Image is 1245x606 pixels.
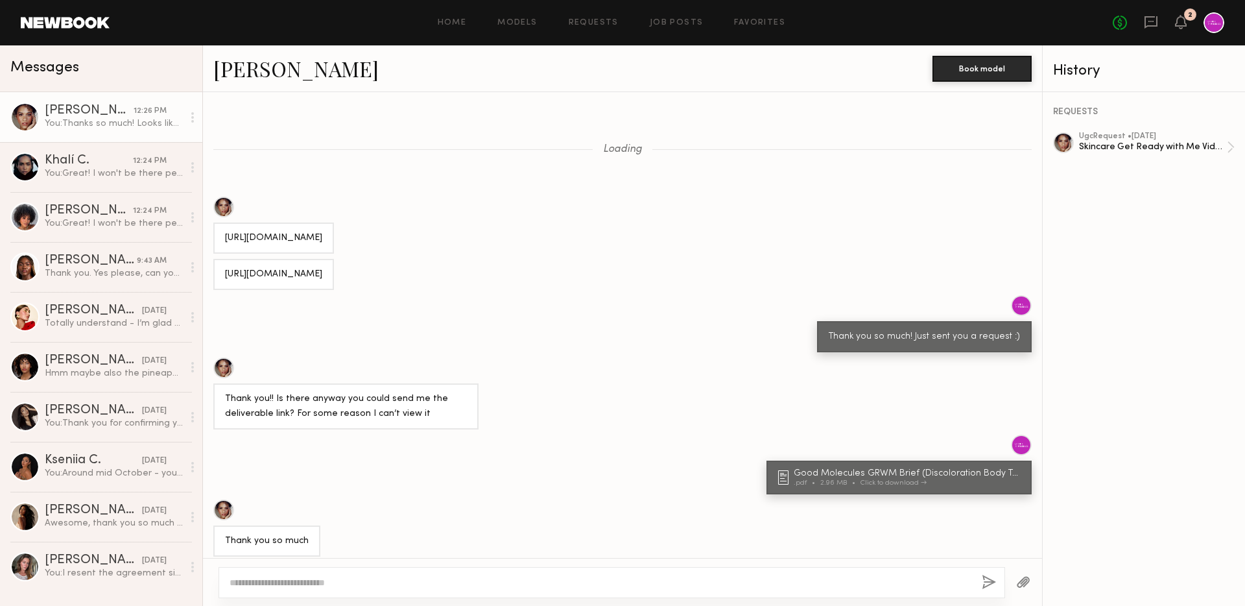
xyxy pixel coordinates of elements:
span: Messages [10,60,79,75]
div: Thank you. Yes please, can you add me. [45,267,183,280]
div: Totally understand - I’m glad you found a good fit! Thank you for considering me, I would love th... [45,317,183,330]
a: Requests [569,19,619,27]
div: [URL][DOMAIN_NAME] [225,267,322,282]
div: 12:24 PM [133,155,167,167]
div: History [1053,64,1235,79]
div: Khalí C. [45,154,133,167]
a: Job Posts [650,19,704,27]
a: [PERSON_NAME] [213,55,379,82]
div: Hmm maybe also the pineapple exfoliating powder! [45,367,183,380]
span: Loading [603,144,642,155]
div: [PERSON_NAME] [45,404,142,417]
div: Good Molecules GRWM Brief (Discoloration Body Treatment) [794,469,1024,478]
div: You: Around mid October - you should see them on our website and social! [45,467,183,479]
a: Book model [932,62,1032,73]
div: You: Great! I won't be there personally but feel free to message here :) [45,217,183,230]
div: Thank you!! Is there anyway you could send me the deliverable link? For some reason I can’t view it [225,392,467,422]
div: Click to download [860,479,927,487]
a: ugcRequest •[DATE]Skincare Get Ready with Me Video (Body Treatment) [1079,132,1235,162]
div: 2.96 MB [820,479,860,487]
div: Kseniia C. [45,454,142,467]
div: You: Thank you for confirming you've receive the product. Please make sure you review and follow ... [45,417,183,430]
a: Models [497,19,537,27]
div: [PERSON_NAME] [45,254,137,267]
div: [PERSON_NAME] [45,204,133,217]
div: You: Thanks so much! Looks like the product was dropped off in the mail room - please let us know... [45,117,183,130]
a: Home [438,19,467,27]
div: You: Great! I won't be there personally but feel free to message here :) [45,167,183,180]
div: Thank you so much! Just sent you a request :) [829,330,1020,345]
div: [URL][DOMAIN_NAME] [225,231,322,246]
div: You: I resent the agreement since it's a different rate for this shorter shoot. The agreement inc... [45,567,183,579]
div: 12:24 PM [133,205,167,217]
a: Favorites [734,19,785,27]
div: [DATE] [142,455,167,467]
div: Awesome, thank you so much and all the best on this shoot! [45,517,183,529]
div: 12:26 PM [134,105,167,117]
div: [PERSON_NAME] [45,354,142,367]
div: Skincare Get Ready with Me Video (Body Treatment) [1079,141,1227,153]
button: Book model [932,56,1032,82]
div: [DATE] [142,505,167,517]
div: REQUESTS [1053,108,1235,117]
div: ugc Request • [DATE] [1079,132,1227,141]
div: 2 [1188,12,1192,19]
div: [PERSON_NAME] [45,554,142,567]
div: [PERSON_NAME] [45,304,142,317]
div: 9:43 AM [137,255,167,267]
div: [DATE] [142,305,167,317]
div: [DATE] [142,405,167,417]
div: .pdf [794,479,820,487]
div: [PERSON_NAME] [45,504,142,517]
div: [DATE] [142,355,167,367]
a: Good Molecules GRWM Brief (Discoloration Body Treatment).pdf2.96 MBClick to download [778,469,1024,487]
div: Thank you so much [225,534,309,549]
div: [PERSON_NAME] [45,104,134,117]
div: [DATE] [142,555,167,567]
